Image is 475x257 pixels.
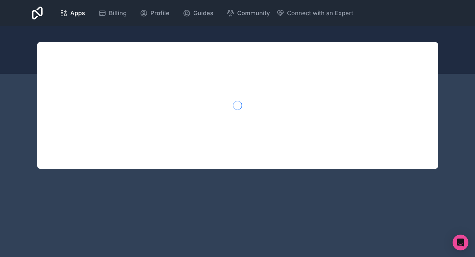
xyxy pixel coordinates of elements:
[109,9,127,18] span: Billing
[237,9,270,18] span: Community
[177,6,219,20] a: Guides
[453,235,468,250] div: Open Intercom Messenger
[193,9,213,18] span: Guides
[54,6,90,20] a: Apps
[287,9,353,18] span: Connect with an Expert
[276,9,353,18] button: Connect with an Expert
[150,9,170,18] span: Profile
[93,6,132,20] a: Billing
[70,9,85,18] span: Apps
[135,6,175,20] a: Profile
[221,6,275,20] a: Community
